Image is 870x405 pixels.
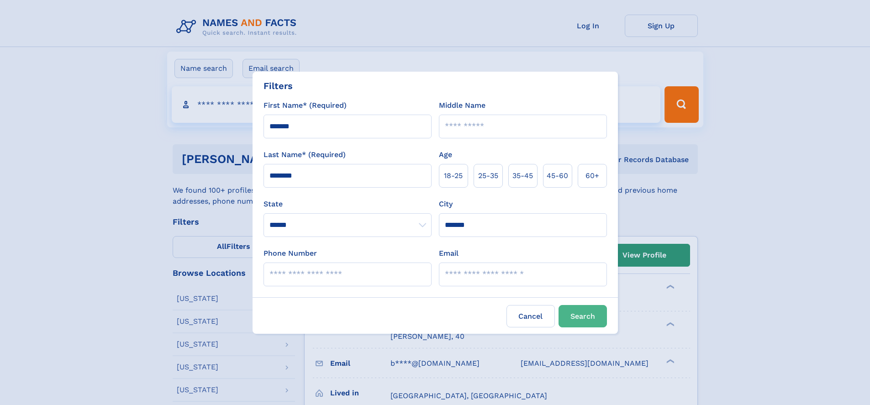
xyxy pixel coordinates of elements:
label: Age [439,149,452,160]
label: Phone Number [264,248,317,259]
div: Filters [264,79,293,93]
span: 35‑45 [512,170,533,181]
label: Last Name* (Required) [264,149,346,160]
label: First Name* (Required) [264,100,347,111]
label: Email [439,248,459,259]
span: 18‑25 [444,170,463,181]
span: 45‑60 [547,170,568,181]
label: Middle Name [439,100,485,111]
label: State [264,199,432,210]
span: 60+ [585,170,599,181]
label: Cancel [506,305,555,327]
span: 25‑35 [478,170,498,181]
button: Search [559,305,607,327]
label: City [439,199,453,210]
